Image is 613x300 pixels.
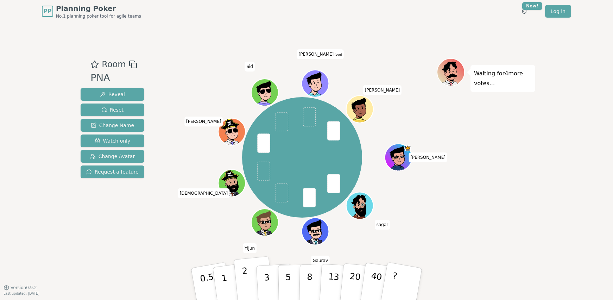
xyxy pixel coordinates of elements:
span: Version 0.9.2 [11,285,37,290]
div: PNA [90,71,137,85]
button: Reset [81,104,144,116]
button: Click to change your avatar [302,71,328,96]
span: Reset [101,106,124,113]
span: Change Name [91,122,134,129]
p: Waiting for 4 more votes... [474,69,532,88]
button: Add as favourite [90,58,99,71]
span: Room [102,58,126,71]
span: Click to change your name [363,85,402,95]
span: Click to change your name [311,256,330,265]
button: Change Avatar [81,150,144,163]
span: Change Avatar [90,153,135,160]
span: PP [43,7,51,15]
button: Request a feature [81,165,144,178]
span: Last updated: [DATE] [4,292,39,295]
a: Log in [545,5,571,18]
button: Version0.9.2 [4,285,37,290]
button: Watch only [81,135,144,147]
span: No.1 planning poker tool for agile teams [56,13,141,19]
span: Click to change your name [243,243,257,253]
span: Click to change your name [409,152,447,162]
span: Click to change your name [245,62,255,71]
span: Watch only [95,137,131,144]
span: Reveal [100,91,125,98]
span: Click to change your name [178,188,229,198]
div: New! [522,2,542,10]
button: Reveal [81,88,144,101]
a: PPPlanning PokerNo.1 planning poker tool for agile teams [42,4,141,19]
span: Click to change your name [375,220,390,230]
span: Planning Poker [56,4,141,13]
button: Change Name [81,119,144,132]
span: Click to change your name [184,117,223,126]
span: (you) [334,53,342,56]
button: New! [518,5,531,18]
span: Yuran is the host [404,145,411,151]
span: Click to change your name [297,49,344,59]
span: Request a feature [86,168,139,175]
